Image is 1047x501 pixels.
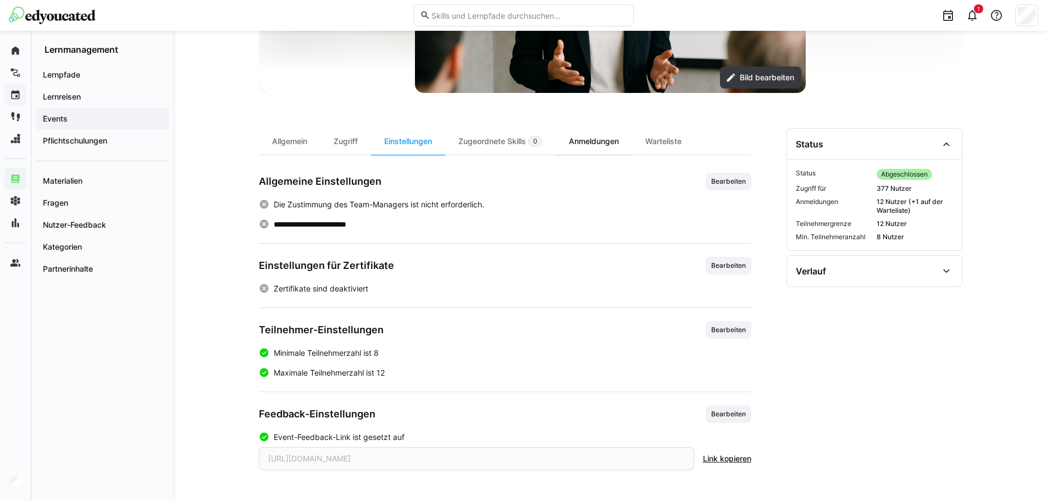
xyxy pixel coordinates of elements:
[710,177,747,186] span: Bearbeiten
[877,219,953,228] span: 12 Nutzer
[706,257,751,274] button: Bearbeiten
[796,197,872,215] span: Anmeldungen
[881,170,928,179] span: Abgeschlossen
[259,447,694,470] div: [URL][DOMAIN_NAME]
[259,128,320,155] div: Allgemein
[738,72,796,83] span: Bild bearbeiten
[533,137,538,146] span: 0
[259,324,384,336] h3: Teilnehmer-Einstellungen
[710,261,747,270] span: Bearbeiten
[706,405,751,423] button: Bearbeiten
[274,367,385,378] p: Maximale Teilnehmerzahl ist 12
[977,5,980,12] span: 1
[796,184,872,193] span: Zugriff für
[710,326,747,334] span: Bearbeiten
[320,128,371,155] div: Zugriff
[706,321,751,339] button: Bearbeiten
[371,128,445,155] div: Einstellungen
[632,128,695,155] div: Warteliste
[430,10,627,20] input: Skills und Lernpfade durchsuchen…
[274,283,368,294] span: Zertifikate sind deaktiviert
[259,408,375,420] h3: Feedback-Einstellungen
[796,219,872,228] span: Teilnehmergrenze
[720,67,801,89] button: Bild bearbeiten
[274,348,379,359] p: Minimale Teilnehmerzahl ist 8
[877,184,953,193] span: 377 Nutzer
[877,197,953,215] span: 12 Nutzer (+1 auf der Warteliste)
[796,266,826,277] div: Verlauf
[556,128,632,155] div: Anmeldungen
[274,199,484,210] p: Die Zustimmung des Team-Managers ist nicht erforderlich.
[703,453,751,464] span: Link kopieren
[259,175,381,188] h3: Allgemeine Einstellungen
[706,173,751,190] button: Bearbeiten
[274,432,405,443] p: Event-Feedback-Link ist gesetzt auf
[796,139,823,150] div: Status
[710,410,747,419] span: Bearbeiten
[877,233,953,241] span: 8 Nutzer
[445,128,556,155] div: Zugeordnete Skills
[259,260,394,272] h3: Einstellungen für Zertifikate
[796,169,872,180] span: Status
[796,233,872,241] span: Min. Teilnehmeranzahl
